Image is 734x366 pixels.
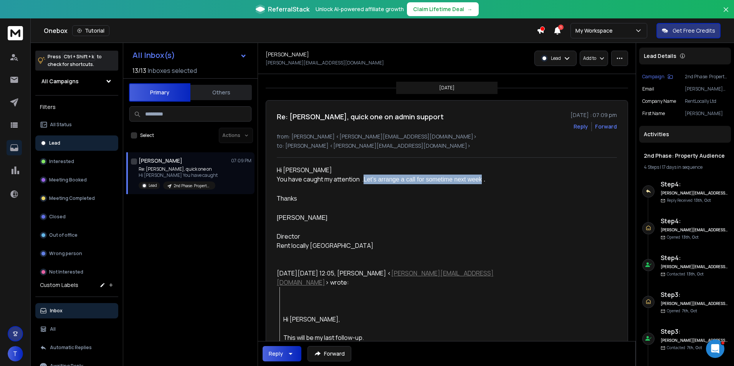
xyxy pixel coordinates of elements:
h6: [PERSON_NAME][EMAIL_ADDRESS][DOMAIN_NAME] [661,264,728,270]
h3: Filters [35,102,118,112]
button: All Inbox(s) [126,48,253,63]
button: T [8,346,23,361]
span: 1 [558,25,564,30]
h6: [PERSON_NAME][EMAIL_ADDRESS][DOMAIN_NAME] [661,338,728,343]
span: [PERSON_NAME] [277,214,327,221]
p: Meeting Completed [49,195,95,201]
p: Contacted [667,271,704,277]
p: Lead [149,183,157,188]
p: Lead [551,55,561,61]
span: 13 / 13 [132,66,146,75]
p: [DATE] [439,85,455,91]
span: 17 days in sequence [662,164,703,170]
h6: [PERSON_NAME][EMAIL_ADDRESS][DOMAIN_NAME] [661,227,728,233]
iframe: Intercom live chat [706,340,724,358]
div: Onebox [44,25,537,36]
p: Company Name [642,98,676,104]
button: Forward [307,346,351,361]
p: Lead [49,140,60,146]
label: Select [140,132,154,138]
div: Hi [PERSON_NAME] [277,165,501,175]
button: All Status [35,117,118,132]
p: Re: [PERSON_NAME], quick one on [139,166,218,172]
span: 13th, Oct [682,234,699,240]
p: Out of office [49,232,78,238]
p: My Workspace [575,27,616,35]
button: Campaign [642,74,673,80]
h3: Inboxes selected [148,66,197,75]
p: Add to [583,55,596,61]
p: [PERSON_NAME] [685,110,728,117]
h1: Re: [PERSON_NAME], quick one on admin support [277,111,444,122]
button: Wrong person [35,246,118,261]
button: Reply [263,346,301,361]
button: Closed [35,209,118,224]
div: You have caught my attention . [277,175,501,184]
button: Inbox [35,303,118,318]
span: → [467,5,473,13]
p: [PERSON_NAME][EMAIL_ADDRESS][DOMAIN_NAME] [266,60,384,66]
span: 7th, Oct [687,345,702,350]
h1: 2nd Phase: Property Audience [644,152,726,160]
p: First Name [642,110,665,117]
span: 4 Steps [644,164,659,170]
button: Claim Lifetime Deal→ [407,2,479,16]
button: Lead [35,135,118,151]
p: All [50,326,56,332]
button: All [35,321,118,337]
button: Reply [574,123,588,130]
p: [DATE] : 07:09 pm [570,111,617,119]
p: Hi [PERSON_NAME] You have caught [139,172,218,178]
h6: [PERSON_NAME][EMAIL_ADDRESS][DOMAIN_NAME] [661,190,728,196]
p: Press to check for shortcuts. [48,53,102,68]
h6: [PERSON_NAME][EMAIL_ADDRESS][DOMAIN_NAME] [661,301,728,307]
span: 7th, Oct [682,308,697,313]
p: 2nd Phase: Property Audience [174,183,211,189]
h6: Step 4 : [661,253,728,262]
p: Get Free Credits [673,27,715,35]
span: 13th, Oct [694,198,711,203]
p: 07:09 PM [231,158,251,164]
span: Let’s arrange a call for sometime next week . [364,176,485,183]
p: Unlock AI-powered affiliate growth [316,5,404,13]
p: Campaign [642,74,665,80]
button: Interested [35,154,118,169]
p: Wrong person [49,251,82,257]
button: Close banner [721,5,731,23]
div: Reply [269,350,283,358]
p: Lead Details [644,52,676,60]
p: Meeting Booked [49,177,87,183]
span: Ctrl + Shift + k [63,52,95,61]
p: from: [PERSON_NAME] <[PERSON_NAME][EMAIL_ADDRESS][DOMAIN_NAME]> [277,133,617,140]
div: Hi [PERSON_NAME], [283,315,501,324]
h1: [PERSON_NAME] [266,51,309,58]
button: Automatic Replies [35,340,118,355]
button: Meeting Booked [35,172,118,188]
p: Contacted [667,345,702,351]
div: This will be my last follow-up. [283,333,501,342]
p: Opened [667,234,699,240]
h6: Step 3 : [661,290,728,299]
h6: Step 4 : [661,216,728,226]
button: Out of office [35,228,118,243]
div: | [644,164,726,170]
p: 2nd Phase: Property Audience [685,74,728,80]
span: ReferralStack [268,5,309,14]
button: All Campaigns [35,74,118,89]
div: Activities [639,126,731,143]
p: to: [PERSON_NAME] <[PERSON_NAME][EMAIL_ADDRESS][DOMAIN_NAME]> [277,142,617,150]
p: Opened [667,308,697,314]
button: Tutorial [72,25,109,36]
h6: Step 3 : [661,327,728,336]
h3: Custom Labels [40,281,78,289]
h1: All Inbox(s) [132,51,175,59]
button: Meeting Completed [35,191,118,206]
button: Primary [129,83,190,102]
p: Email [642,86,654,92]
div: Forward [595,123,617,130]
h1: All Campaigns [41,77,79,85]
h1: [PERSON_NAME] [139,157,182,165]
p: Reply Received [667,198,711,203]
